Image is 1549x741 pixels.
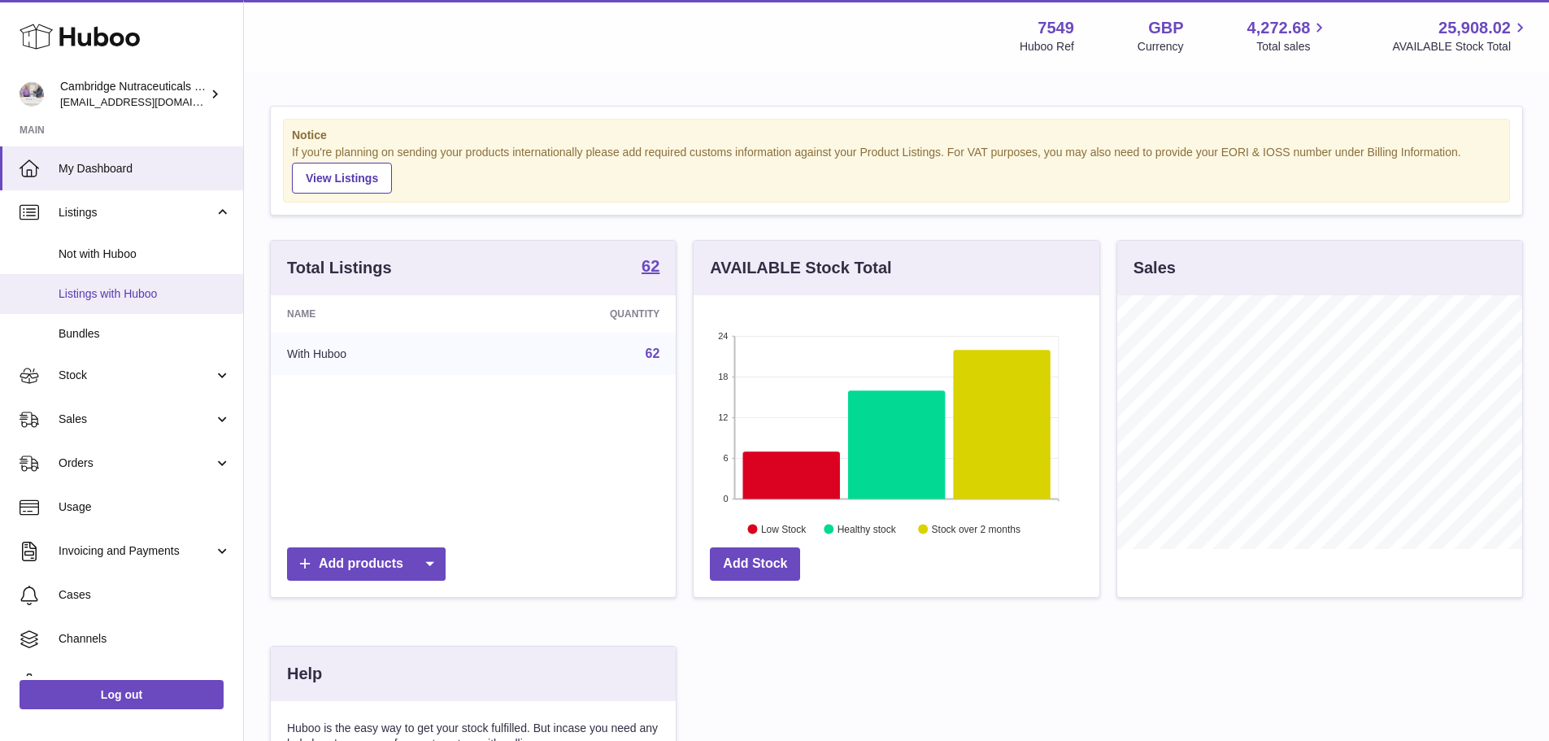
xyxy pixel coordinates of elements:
[838,523,897,534] text: Healthy stock
[642,258,659,274] strong: 62
[59,499,231,515] span: Usage
[59,368,214,383] span: Stock
[1247,17,1311,39] span: 4,272.68
[761,523,807,534] text: Low Stock
[292,128,1501,143] strong: Notice
[710,547,800,581] a: Add Stock
[60,95,239,108] span: [EMAIL_ADDRESS][DOMAIN_NAME]
[646,347,660,360] a: 62
[59,326,231,342] span: Bundles
[287,663,322,685] h3: Help
[59,587,231,603] span: Cases
[59,205,214,220] span: Listings
[20,680,224,709] a: Log out
[710,257,891,279] h3: AVAILABLE Stock Total
[642,258,659,277] a: 62
[719,412,729,422] text: 12
[724,453,729,463] text: 6
[1020,39,1074,54] div: Huboo Ref
[287,257,392,279] h3: Total Listings
[59,455,214,471] span: Orders
[1392,17,1529,54] a: 25,908.02 AVAILABLE Stock Total
[719,331,729,341] text: 24
[719,372,729,381] text: 18
[1138,39,1184,54] div: Currency
[932,523,1020,534] text: Stock over 2 months
[292,163,392,194] a: View Listings
[271,333,485,375] td: With Huboo
[1148,17,1183,39] strong: GBP
[59,543,214,559] span: Invoicing and Payments
[724,494,729,503] text: 0
[1438,17,1511,39] span: 25,908.02
[1247,17,1329,54] a: 4,272.68 Total sales
[59,631,231,647] span: Channels
[59,675,231,691] span: Settings
[59,286,231,302] span: Listings with Huboo
[292,145,1501,194] div: If you're planning on sending your products internationally please add required customs informati...
[287,547,446,581] a: Add products
[59,412,214,427] span: Sales
[485,295,676,333] th: Quantity
[1392,39,1529,54] span: AVAILABLE Stock Total
[20,82,44,107] img: internalAdmin-7549@internal.huboo.com
[59,161,231,177] span: My Dashboard
[271,295,485,333] th: Name
[1133,257,1176,279] h3: Sales
[59,246,231,262] span: Not with Huboo
[60,79,207,110] div: Cambridge Nutraceuticals Ltd
[1256,39,1329,54] span: Total sales
[1038,17,1074,39] strong: 7549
